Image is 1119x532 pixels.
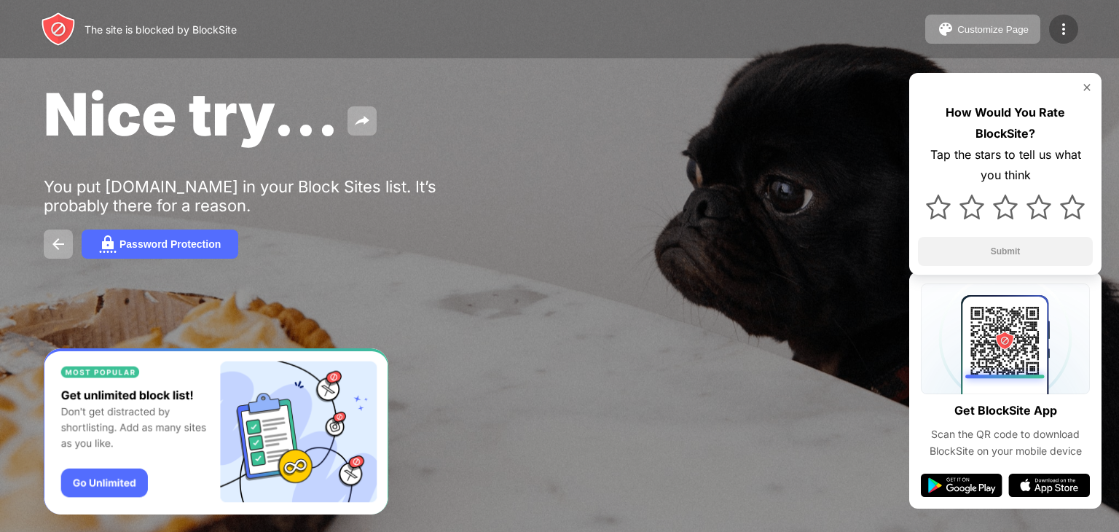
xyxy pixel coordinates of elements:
img: star.svg [1060,195,1085,219]
button: Customize Page [925,15,1040,44]
div: How Would You Rate BlockSite? [918,102,1093,144]
div: Get BlockSite App [954,400,1057,421]
img: star.svg [959,195,984,219]
img: header-logo.svg [41,12,76,47]
span: Nice try... [44,79,339,149]
div: Customize Page [957,24,1029,35]
button: Password Protection [82,230,238,259]
button: Submit [918,237,1093,266]
img: share.svg [353,112,371,130]
img: pallet.svg [937,20,954,38]
div: Tap the stars to tell us what you think [918,144,1093,187]
div: You put [DOMAIN_NAME] in your Block Sites list. It’s probably there for a reason. [44,177,494,215]
img: back.svg [50,235,67,253]
iframe: Banner [44,348,388,515]
div: Scan the QR code to download BlockSite on your mobile device [921,426,1090,459]
div: The site is blocked by BlockSite [85,23,237,36]
img: menu-icon.svg [1055,20,1072,38]
div: Password Protection [119,238,221,250]
img: google-play.svg [921,474,1002,497]
img: rate-us-close.svg [1081,82,1093,93]
img: qrcode.svg [921,283,1090,394]
img: star.svg [1026,195,1051,219]
img: app-store.svg [1008,474,1090,497]
img: star.svg [993,195,1018,219]
img: star.svg [926,195,951,219]
img: password.svg [99,235,117,253]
